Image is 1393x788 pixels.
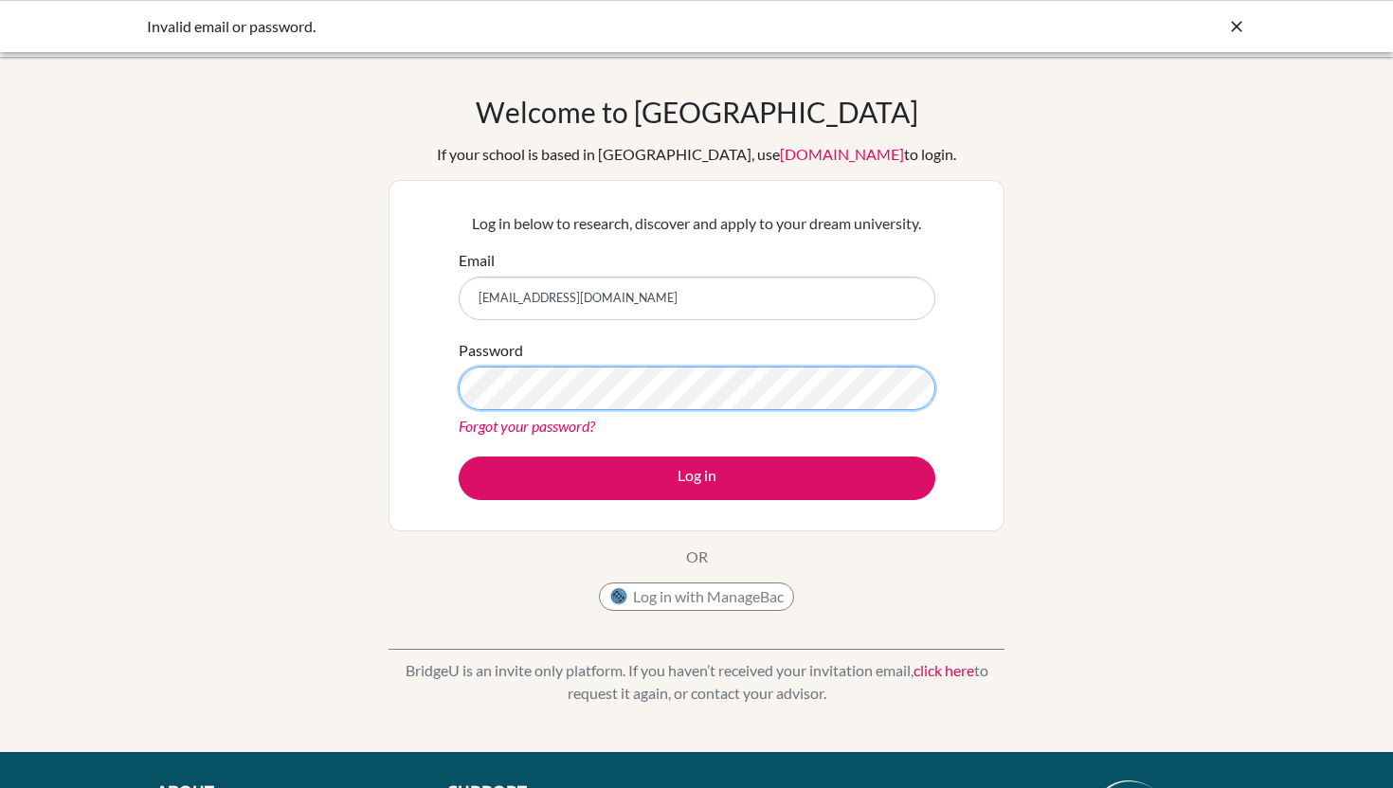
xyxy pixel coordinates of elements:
label: Email [459,249,495,272]
p: OR [686,546,708,568]
button: Log in [459,457,935,500]
label: Password [459,339,523,362]
div: If your school is based in [GEOGRAPHIC_DATA], use to login. [437,143,956,166]
a: Forgot your password? [459,417,595,435]
p: Log in below to research, discover and apply to your dream university. [459,212,935,235]
p: BridgeU is an invite only platform. If you haven’t received your invitation email, to request it ... [389,659,1004,705]
h1: Welcome to [GEOGRAPHIC_DATA] [476,95,918,129]
a: click here [914,661,974,679]
div: Invalid email or password. [147,15,962,38]
a: [DOMAIN_NAME] [780,145,904,163]
button: Log in with ManageBac [599,582,794,611]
